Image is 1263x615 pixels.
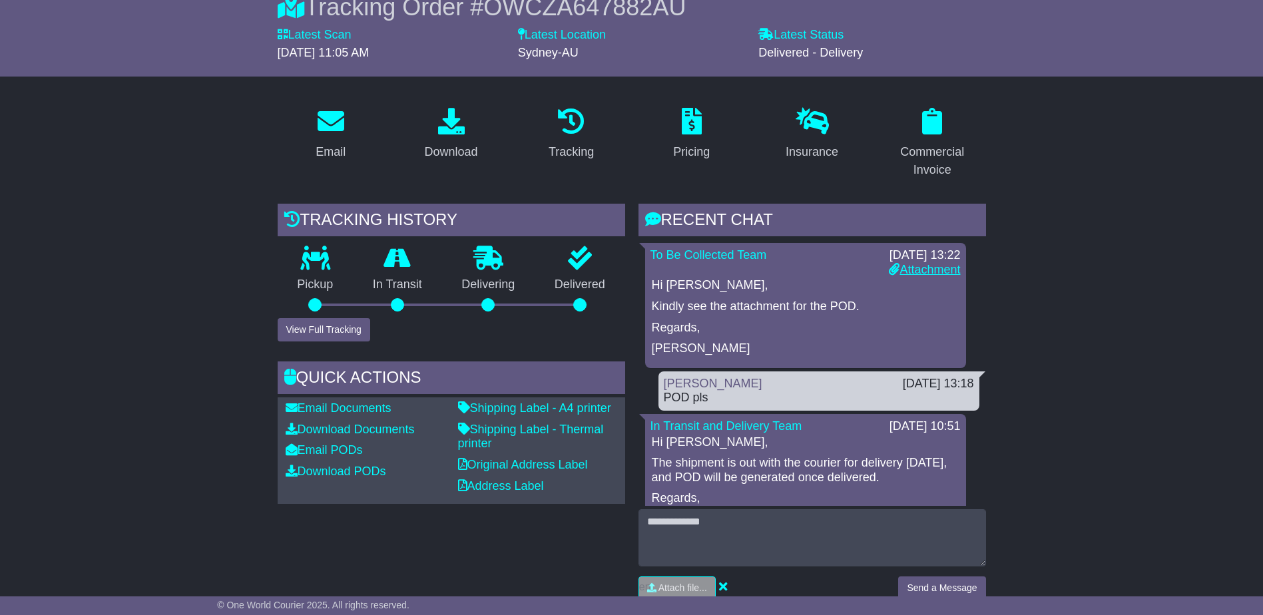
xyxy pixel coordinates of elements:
a: Shipping Label - Thermal printer [458,423,604,451]
a: In Transit and Delivery Team [650,419,802,433]
span: © One World Courier 2025. All rights reserved. [217,600,409,610]
a: Download PODs [286,465,386,478]
a: To Be Collected Team [650,248,767,262]
button: Send a Message [898,576,985,600]
a: Email Documents [286,401,391,415]
div: RECENT CHAT [638,204,986,240]
p: Regards, [652,321,959,335]
p: Hi [PERSON_NAME], [652,435,959,450]
a: Commercial Invoice [879,103,986,184]
div: Quick Actions [278,361,625,397]
span: [DATE] 11:05 AM [278,46,370,59]
div: POD pls [664,391,974,405]
p: Regards, Irinn [652,491,959,520]
a: Original Address Label [458,458,588,471]
a: [PERSON_NAME] [664,377,762,390]
div: Tracking history [278,204,625,240]
div: [DATE] 13:18 [903,377,974,391]
a: Shipping Label - A4 printer [458,401,611,415]
p: Delivering [442,278,535,292]
a: Attachment [889,263,960,276]
p: In Transit [353,278,442,292]
a: Email PODs [286,443,363,457]
a: Download Documents [286,423,415,436]
p: Pickup [278,278,354,292]
p: [PERSON_NAME] [652,341,959,356]
a: Address Label [458,479,544,493]
div: Insurance [786,143,838,161]
p: Delivered [535,278,625,292]
p: The shipment is out with the courier for delivery [DATE], and POD will be generated once delivered. [652,456,959,485]
div: Commercial Invoice [887,143,977,179]
span: Delivered - Delivery [758,46,863,59]
a: Pricing [664,103,718,166]
div: Pricing [673,143,710,161]
a: Download [415,103,486,166]
a: Email [307,103,354,166]
div: [DATE] 13:22 [889,248,960,263]
label: Latest Location [518,28,606,43]
a: Tracking [540,103,603,166]
label: Latest Status [758,28,844,43]
div: Tracking [549,143,594,161]
label: Latest Scan [278,28,352,43]
button: View Full Tracking [278,318,370,341]
p: Kindly see the attachment for the POD. [652,300,959,314]
p: Hi [PERSON_NAME], [652,278,959,293]
div: [DATE] 10:51 [889,419,961,434]
div: Download [424,143,477,161]
a: Insurance [777,103,847,166]
span: Sydney-AU [518,46,579,59]
div: Email [316,143,346,161]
